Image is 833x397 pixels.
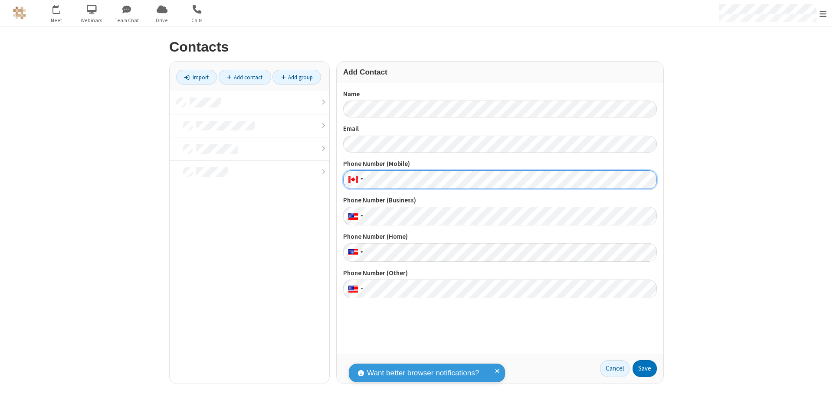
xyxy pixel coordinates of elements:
img: QA Selenium DO NOT DELETE OR CHANGE [13,7,26,20]
a: Cancel [600,360,630,377]
span: Calls [181,16,213,24]
span: Drive [146,16,178,24]
label: Phone Number (Other) [343,268,657,278]
div: Canada: + 1 [343,170,366,189]
span: Meet [40,16,73,24]
div: 8 [59,5,64,11]
a: Add group [272,70,321,85]
span: Webinars [75,16,108,24]
label: Email [343,124,657,134]
span: Team Chat [111,16,143,24]
label: Phone Number (Business) [343,195,657,205]
label: Phone Number (Home) [343,232,657,242]
h3: Add Contact [343,68,657,76]
span: Want better browser notifications? [367,368,479,379]
button: Save [633,360,657,377]
div: United States: + 1 [343,280,366,298]
div: United States: + 1 [343,207,366,225]
div: United States: + 1 [343,243,366,262]
a: Import [176,70,217,85]
h2: Contacts [169,39,664,55]
label: Phone Number (Mobile) [343,159,657,169]
a: Add contact [219,70,271,85]
label: Name [343,89,657,99]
